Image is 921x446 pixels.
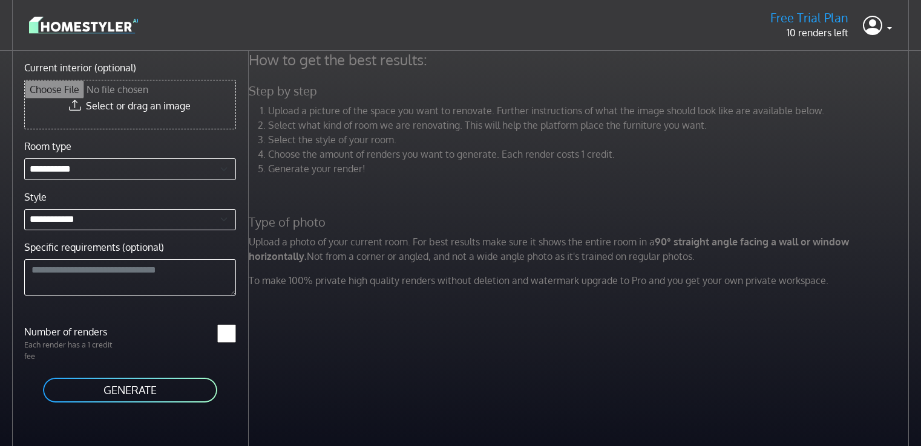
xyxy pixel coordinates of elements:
[268,118,912,132] li: Select what kind of room we are renovating. This will help the platform place the furniture you w...
[17,339,130,362] p: Each render has a 1 credit fee
[241,51,919,69] h4: How to get the best results:
[241,273,919,288] p: To make 100% private high quality renders without deletion and watermark upgrade to Pro and you g...
[24,240,164,254] label: Specific requirements (optional)
[24,60,136,75] label: Current interior (optional)
[42,377,218,404] button: GENERATE
[241,83,919,99] h5: Step by step
[249,236,849,262] strong: 90° straight angle facing a wall or window horizontally.
[241,234,919,263] p: Upload a photo of your current room. For best results make sure it shows the entire room in a Not...
[770,10,848,25] h5: Free Trial Plan
[24,190,47,204] label: Style
[268,103,912,118] li: Upload a picture of the space you want to renovate. Further instructions of what the image should...
[24,139,71,154] label: Room type
[268,147,912,161] li: Choose the amount of renders you want to generate. Each render costs 1 credit.
[268,132,912,147] li: Select the style of your room.
[17,325,130,339] label: Number of renders
[29,15,138,36] img: logo-3de290ba35641baa71223ecac5eacb59cb85b4c7fdf211dc9aaecaaee71ea2f8.svg
[241,215,919,230] h5: Type of photo
[770,25,848,40] p: 10 renders left
[268,161,912,176] li: Generate your render!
